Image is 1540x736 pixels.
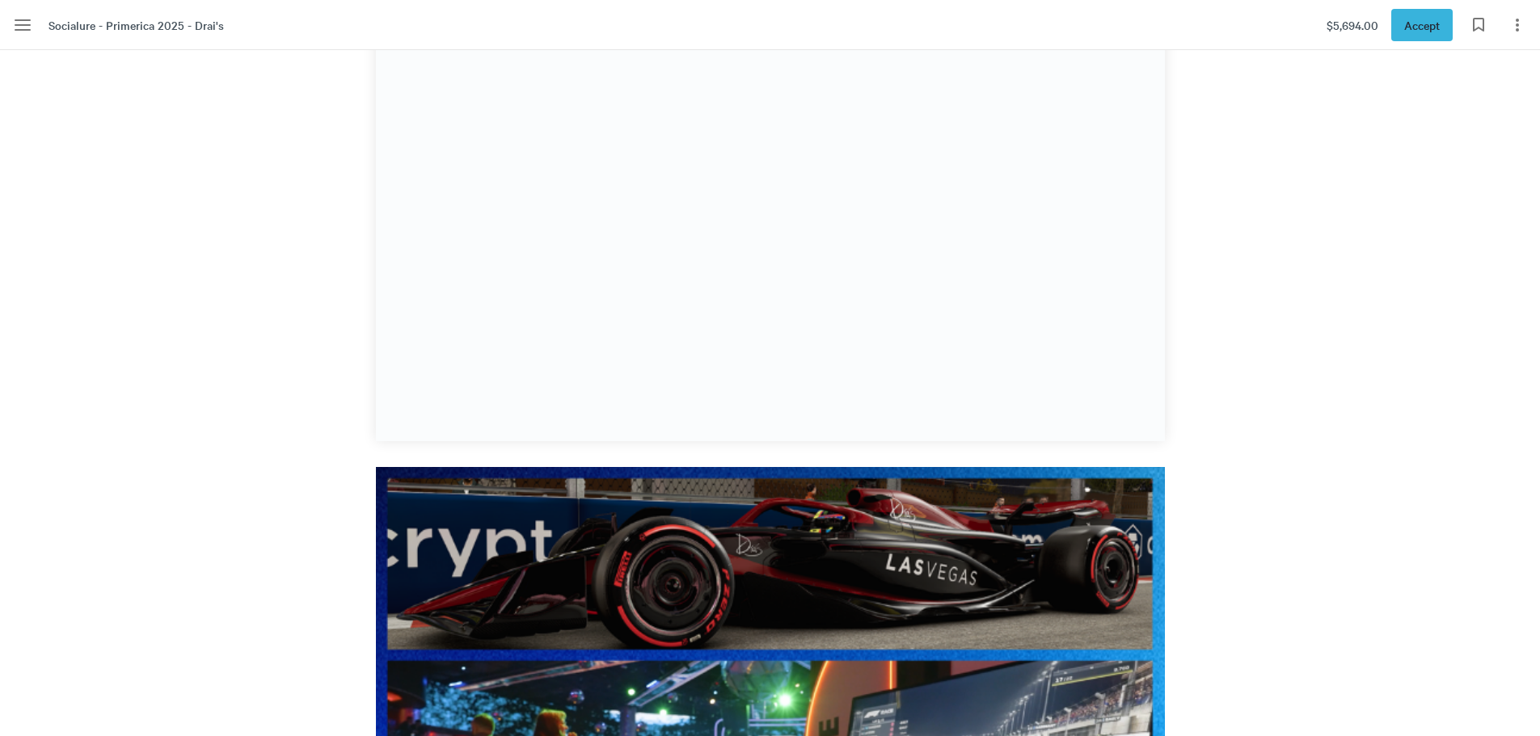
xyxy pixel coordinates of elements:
[49,16,224,34] span: Socialure - Primerica 2025 - Drai's
[6,9,39,41] button: Menu
[1391,9,1453,41] button: Accept
[1404,16,1440,34] span: Accept
[1501,9,1534,41] button: Page options
[1327,16,1378,34] span: $5,694.00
